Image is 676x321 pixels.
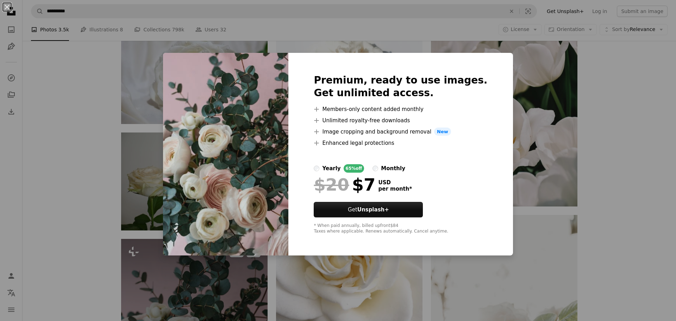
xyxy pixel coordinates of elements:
span: USD [378,179,412,186]
div: 65% off [344,164,364,173]
img: premium_photo-1677434240581-95613bc9f14f [163,53,288,256]
strong: Unsplash+ [357,206,389,213]
span: per month * [378,186,412,192]
div: yearly [322,164,340,173]
li: Enhanced legal protections [314,139,487,147]
div: * When paid annually, billed upfront $84 Taxes where applicable. Renews automatically. Cancel any... [314,223,487,234]
li: Image cropping and background removal [314,128,487,136]
span: New [434,128,451,136]
input: yearly65%off [314,166,319,171]
span: $20 [314,175,349,194]
div: monthly [381,164,405,173]
input: monthly [373,166,378,171]
li: Unlimited royalty-free downloads [314,116,487,125]
button: GetUnsplash+ [314,202,423,217]
div: $7 [314,175,375,194]
li: Members-only content added monthly [314,105,487,113]
h2: Premium, ready to use images. Get unlimited access. [314,74,487,99]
